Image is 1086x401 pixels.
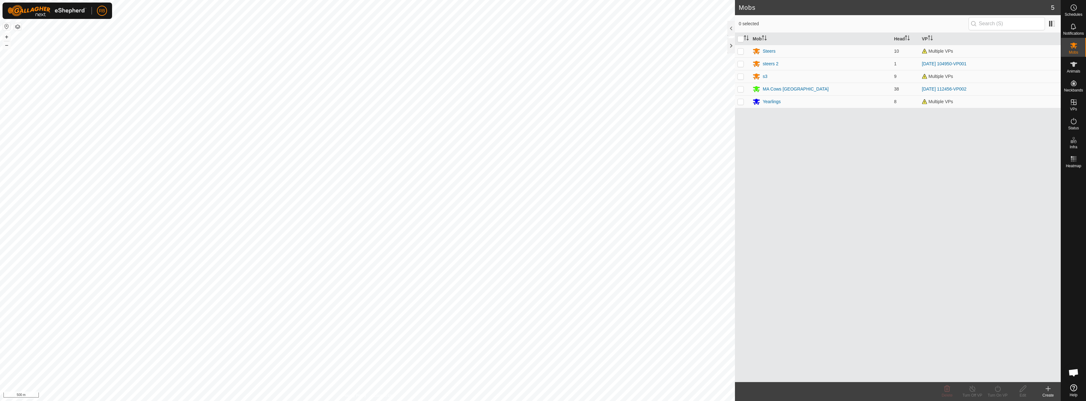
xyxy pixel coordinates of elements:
span: Multiple VPs [922,99,953,104]
span: Mobs [1069,50,1078,54]
div: MA Cows [GEOGRAPHIC_DATA] [763,86,829,92]
span: 0 selected [739,21,969,27]
span: Notifications [1063,32,1084,35]
span: 5 [1051,3,1054,12]
div: Turn On VP [985,392,1010,398]
div: Turn Off VP [960,392,985,398]
div: Edit [1010,392,1035,398]
span: Schedules [1065,13,1082,16]
input: Search (S) [969,17,1045,30]
button: Map Layers [14,23,21,31]
span: Animals [1067,69,1080,73]
span: Multiple VPs [922,74,953,79]
div: Steers [763,48,775,55]
span: 38 [894,86,899,91]
span: VPs [1070,107,1077,111]
th: Head [892,33,919,45]
a: [DATE] 104950-VP001 [922,61,966,66]
span: 10 [894,49,899,54]
th: VP [919,33,1061,45]
h2: Mobs [739,4,1051,11]
a: [DATE] 112456-VP002 [922,86,966,91]
a: Contact Us [374,393,392,398]
div: Yearlings [763,98,781,105]
a: Help [1061,382,1086,399]
span: Neckbands [1064,88,1083,92]
th: Mob [750,33,892,45]
span: Heatmap [1066,164,1081,168]
span: 8 [894,99,897,104]
div: Open chat [1064,363,1083,382]
div: Create [1035,392,1061,398]
button: + [3,33,10,41]
div: s3 [763,73,767,80]
p-sorticon: Activate to sort [928,36,933,41]
span: Infra [1070,145,1077,149]
span: Multiple VPs [922,49,953,54]
img: Gallagher Logo [8,5,87,16]
button: – [3,41,10,49]
p-sorticon: Activate to sort [905,36,910,41]
p-sorticon: Activate to sort [744,36,749,41]
span: Help [1070,393,1077,397]
button: Reset Map [3,23,10,30]
span: RB [99,8,105,14]
p-sorticon: Activate to sort [762,36,767,41]
span: Delete [942,393,953,398]
span: Status [1068,126,1079,130]
a: Privacy Policy [343,393,366,398]
div: steers 2 [763,61,779,67]
span: 1 [894,61,897,66]
span: 9 [894,74,897,79]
